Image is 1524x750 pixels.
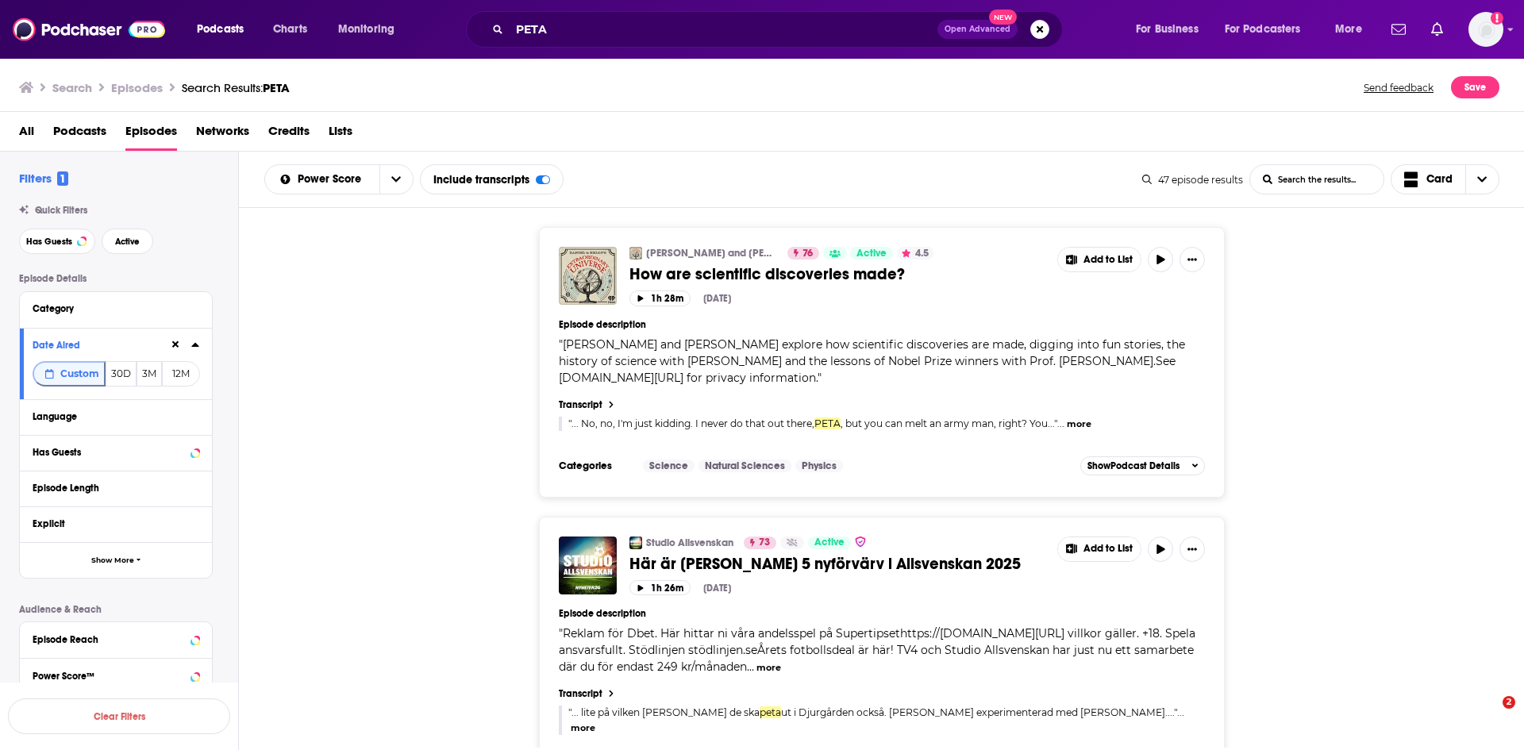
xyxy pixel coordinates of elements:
[795,460,843,472] a: Physics
[1136,18,1199,40] span: For Business
[33,411,189,422] div: Language
[33,406,199,426] button: Language
[1385,16,1412,43] a: Show notifications dropdown
[854,535,867,548] img: verified Badge
[781,706,1174,718] span: ut i Djurgården också. [PERSON_NAME] experimenterad med [PERSON_NAME]....
[33,361,106,387] button: Custom
[703,583,731,594] div: [DATE]
[1468,12,1503,47] span: Logged in as WesBurdett
[559,537,617,594] img: Här är topp 5 nyförvärv i Allsvenskan 2025
[1426,174,1453,185] span: Card
[759,535,770,551] span: 73
[629,580,691,595] button: 1h 26m
[1225,18,1301,40] span: For Podcasters
[33,518,189,529] div: Explicit
[1083,254,1133,266] span: Add to List
[629,537,642,549] img: Studio Allsvenskan
[268,118,310,151] a: Credits
[263,17,317,42] a: Charts
[338,18,394,40] span: Monitoring
[756,661,781,675] button: more
[703,293,731,304] div: [DATE]
[1324,17,1382,42] button: open menu
[197,18,244,40] span: Podcasts
[629,264,905,284] span: How are scientific discoveries made?
[945,25,1010,33] span: Open Advanced
[33,665,199,685] button: Power Score™
[1067,417,1091,431] button: more
[1058,537,1141,561] button: Show More Button
[33,335,169,355] button: Date Aired
[856,246,887,262] span: Active
[26,237,72,246] span: Has Guests
[814,417,841,429] span: PETA
[571,706,760,718] span: ... lite på vilken [PERSON_NAME] de ska
[629,247,642,260] img: Daniel and Kelly’s Extraordinary Universe
[19,171,68,186] h2: Filters
[1503,696,1515,709] span: 2
[1335,18,1362,40] span: More
[1491,12,1503,25] svg: Add a profile image
[379,165,413,194] button: open menu
[510,17,937,42] input: Search podcasts, credits, & more...
[481,11,1078,48] div: Search podcasts, credits, & more...
[646,537,733,549] a: Studio Allsvenskan
[420,164,564,194] div: Include transcripts
[57,171,68,186] span: 1
[53,118,106,151] a: Podcasts
[264,164,414,194] h2: Choose List sort
[1177,706,1184,718] span: ...
[196,118,249,151] a: Networks
[1359,76,1438,98] button: Send feedback
[329,118,352,151] span: Lists
[937,20,1018,39] button: Open AdvancedNew
[33,634,186,645] div: Episode Reach
[559,626,1195,674] span: "
[33,483,189,494] div: Episode Length
[629,290,691,306] button: 1h 28m
[698,460,791,472] a: Natural Sciences
[33,340,159,351] div: Date Aired
[1125,17,1218,42] button: open menu
[568,417,1057,429] span: " "
[1058,248,1141,271] button: Show More Button
[559,460,630,472] h3: Categories
[646,247,777,260] a: [PERSON_NAME] and [PERSON_NAME] Extraordinary Universe
[19,229,95,254] button: Has Guests
[760,706,781,718] span: peta
[744,537,776,549] a: 73
[182,80,290,95] a: Search Results:PETA
[60,367,99,379] span: Custom
[33,513,199,533] button: Explicit
[298,174,367,185] span: Power Score
[33,629,199,648] button: Episode Reach
[106,361,137,387] button: 30D
[559,608,1205,619] h4: Episode description
[559,337,1185,385] span: " "
[1391,164,1500,194] button: Choose View
[1142,174,1243,186] div: 47 episode results
[186,17,264,42] button: open menu
[111,80,163,95] h3: Episodes
[1468,12,1503,47] img: User Profile
[643,460,695,472] a: Science
[327,17,415,42] button: open menu
[162,361,200,387] button: 12M
[808,537,851,549] a: Active
[8,698,230,734] button: Clear Filters
[571,721,595,735] button: more
[13,14,165,44] img: Podchaser - Follow, Share and Rate Podcasts
[1468,12,1503,47] button: Show profile menu
[787,247,819,260] a: 76
[33,303,189,314] div: Category
[273,18,307,40] span: Charts
[559,247,617,305] img: How are scientific discoveries made?
[568,417,1057,429] a: "... No, no, I'm just kidding. I never do that out there,PETA, but you can melt an army man, righ...
[125,118,177,151] span: Episodes
[629,554,1021,574] span: Här är [PERSON_NAME] 5 nyförvärv i Allsvenskan 2025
